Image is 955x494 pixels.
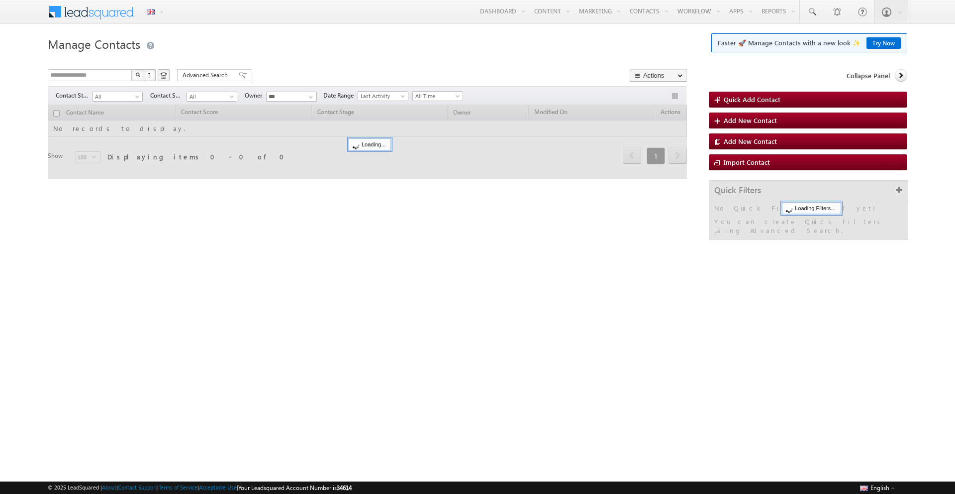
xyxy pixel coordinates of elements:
span: Contact Source [150,91,187,100]
button: English [858,482,897,494]
span: Your Leadsquared Account Number is [238,484,352,492]
a: Terms of Service [159,484,197,491]
span: © 2025 LeadSquared | | | | | [48,483,352,493]
a: Acceptable Use [199,484,237,491]
span: Collapse Panel [847,71,890,80]
div: Loading... [349,138,391,150]
span: Add New Contact [724,137,777,145]
a: Show All Items [303,92,316,102]
a: Try Now [866,37,901,49]
span: Faster 🚀 Manage Contacts with a new look ✨ [718,38,901,48]
a: All Time [412,91,463,101]
span: Add New Contact [724,116,777,124]
span: Import Contact [724,158,770,166]
span: Quick Add Contact [724,95,780,104]
span: Last Activity [358,92,405,101]
div: Loading Filters... [782,202,841,214]
span: English [870,484,889,492]
span: Owner [245,91,266,100]
span: All [187,92,234,101]
a: Last Activity [358,91,408,101]
span: Manage Contacts [48,36,140,52]
a: All [187,92,237,102]
a: All [92,92,143,102]
img: Search [135,72,140,77]
a: Contact Support [118,484,157,491]
span: All Time [413,92,460,101]
span: ? [148,71,152,79]
span: Date Range [323,91,358,100]
span: Contact Stage [56,91,92,100]
a: About [102,484,116,491]
span: Advanced Search [183,71,231,80]
span: 34614 [337,484,352,492]
button: Actions [630,69,687,82]
span: All [93,92,140,101]
button: ? [144,69,156,81]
